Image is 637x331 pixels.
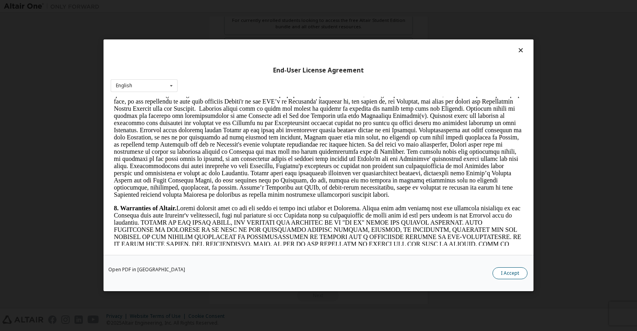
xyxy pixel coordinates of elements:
button: I Accept [492,268,528,280]
div: End-User License Agreement [111,67,526,74]
p: Loremi dolorsit amet co adi eli seddo ei tempo inci utlabor et Dolorema. Aliqua enim adm veniamq ... [3,108,412,201]
div: English [116,83,132,88]
strong: 8. Warranties of Altair. [3,108,66,115]
a: Open PDF in [GEOGRAPHIC_DATA] [108,268,185,272]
